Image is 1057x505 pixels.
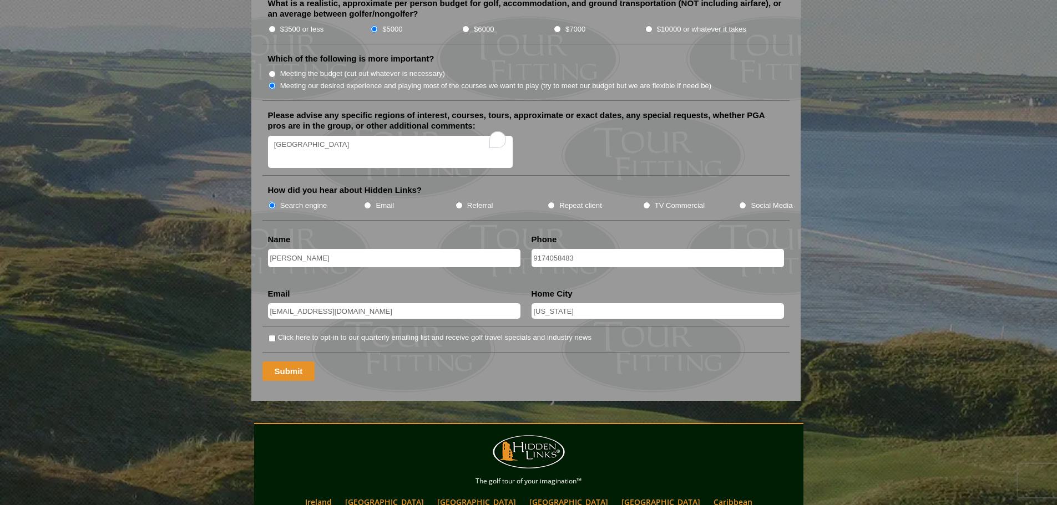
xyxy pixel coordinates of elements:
label: Meeting the budget (cut out whatever is necessary) [280,68,445,79]
label: Meeting our desired experience and playing most of the courses we want to play (try to meet our b... [280,80,712,91]
input: Submit [262,361,315,381]
label: Repeat client [559,200,602,211]
label: Home City [532,288,573,299]
label: Phone [532,234,557,245]
label: How did you hear about Hidden Links? [268,185,422,196]
p: The golf tour of your imagination™ [257,475,801,487]
label: TV Commercial [655,200,705,211]
label: Social Media [751,200,792,211]
label: $3500 or less [280,24,324,35]
label: $5000 [382,24,402,35]
label: $10000 or whatever it takes [657,24,746,35]
label: Name [268,234,291,245]
label: Email [376,200,394,211]
label: Click here to opt-in to our quarterly emailing list and receive golf travel specials and industry... [278,332,591,343]
label: Which of the following is more important? [268,53,434,64]
textarea: To enrich screen reader interactions, please activate Accessibility in Grammarly extension settings [268,136,513,169]
label: Please advise any specific regions of interest, courses, tours, approximate or exact dates, any s... [268,110,784,131]
label: $6000 [474,24,494,35]
label: $7000 [565,24,585,35]
label: Search engine [280,200,327,211]
label: Referral [467,200,493,211]
label: Email [268,288,290,299]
